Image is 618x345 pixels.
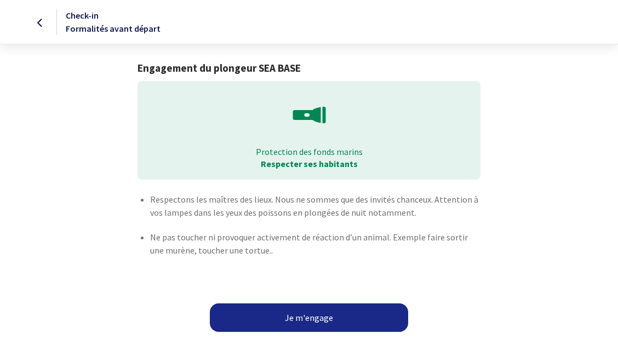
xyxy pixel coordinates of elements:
[150,231,480,257] p: Ne pas toucher ni provoquer activement de réaction d’un animal. Exemple faire sortir une murène, ...
[210,303,408,332] button: Je m'engage
[138,62,480,74] h1: Engagement du plongeur SEA BASE
[66,10,161,34] span: Check-in Formalités avant départ
[150,193,480,219] p: Respectons les maîtres des lieux. Nous ne sommes que des invités chanceux. Attention à vos lampes...
[261,158,358,169] strong: Respecter ses habitants
[145,146,473,158] p: Protection des fonds marins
